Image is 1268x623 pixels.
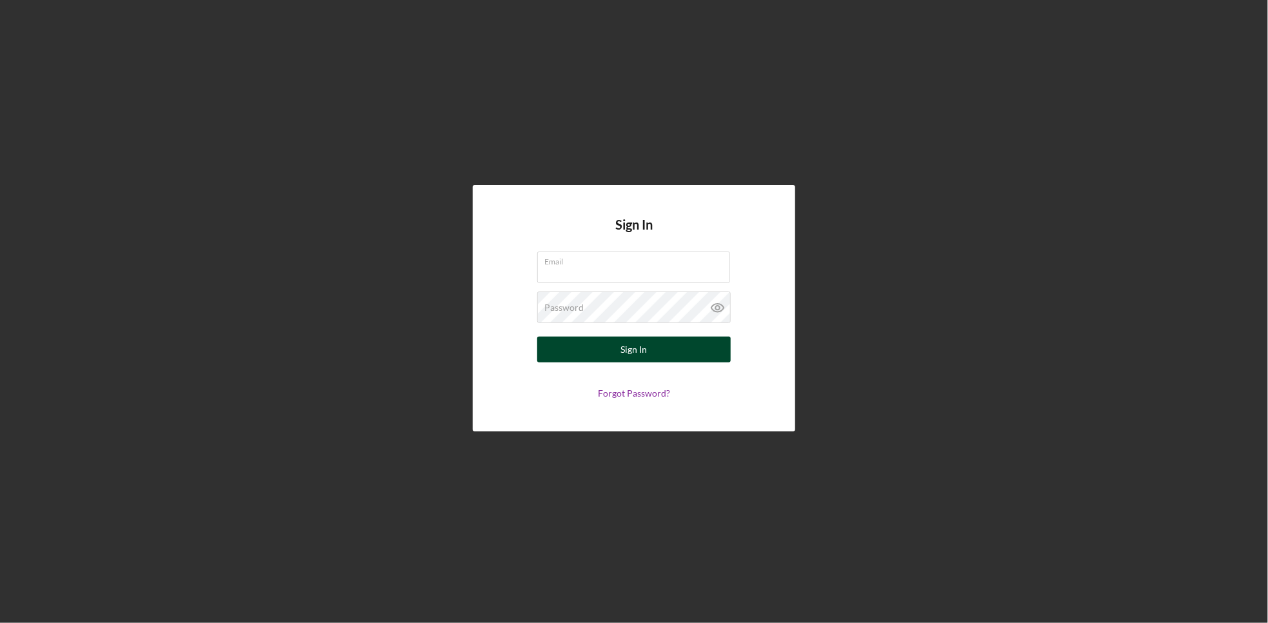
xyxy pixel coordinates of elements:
[598,388,670,399] a: Forgot Password?
[544,302,584,313] label: Password
[537,337,731,362] button: Sign In
[615,217,653,252] h4: Sign In
[544,252,730,266] label: Email
[621,337,648,362] div: Sign In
